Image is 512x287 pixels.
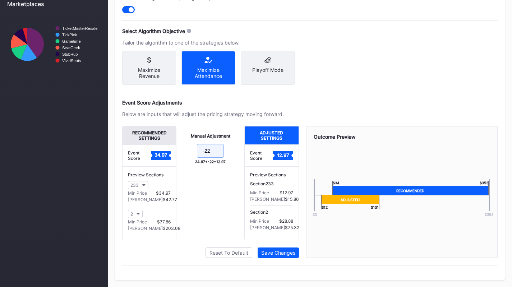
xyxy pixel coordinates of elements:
[209,250,248,256] div: Reset To Default
[62,46,80,50] text: SeatGeek
[302,212,327,217] div: $0
[371,204,379,209] div: $ 131
[128,190,147,196] div: Min Price
[163,197,177,202] div: $42.77
[195,159,226,164] div: 34.97 + -22 = 12.97
[250,218,269,224] div: Min Price
[280,190,293,195] div: $12.97
[128,67,170,79] div: Maximize Revenue
[279,218,293,224] div: $28.88
[332,181,340,186] div: $ 34
[258,247,299,258] button: Save Changes
[128,172,171,177] div: Preview Sections
[7,13,101,76] svg: Chart title
[128,181,148,189] button: 233
[250,172,293,177] div: Preview Sections
[157,219,171,224] div: $77.86
[285,196,299,202] div: $15.86
[154,152,167,158] text: 34.97
[480,181,489,186] div: $ 353
[250,225,285,230] div: [PERSON_NAME]
[206,247,252,258] button: Reset To Default
[246,67,289,73] div: Playoff Mode
[245,126,298,144] div: Adjusted Settings
[250,190,269,195] div: Min Price
[62,26,97,31] text: TicketMasterResale
[130,211,133,217] div: 2
[130,182,139,188] div: 233
[163,226,180,231] div: $203.08
[128,150,151,161] div: Event Score
[62,52,78,56] text: StubHub
[122,28,185,34] div: Select Algorithm Objective
[277,152,289,158] text: 12.97
[187,67,230,79] div: Maximize Attendance
[314,134,490,140] div: Outcome Preview
[321,204,328,209] div: $ 12
[128,226,163,231] div: [PERSON_NAME]
[122,99,498,106] div: Event Score Adjustments
[156,190,171,196] div: $34.97
[123,126,176,144] div: Recommended Settings
[62,33,77,37] text: TickPick
[250,209,293,215] div: Section 2
[62,39,81,43] text: Gametime
[191,133,230,139] div: Manual Adjustment
[122,40,284,46] div: Tailor the algorithm to one of the strategies below.
[250,196,285,202] div: [PERSON_NAME]
[250,181,293,186] div: Section 233
[7,0,101,8] div: Marketplaces
[332,186,489,195] div: Recommended
[250,150,273,161] div: Event Score
[122,111,284,117] div: Below are inputs that will adjust the pricing strategy moving forward.
[128,210,143,218] button: 2
[128,219,147,224] div: Min Price
[128,197,163,202] div: [PERSON_NAME]
[261,250,295,256] div: Save Changes
[476,212,502,217] div: $ 353
[285,225,299,230] div: $75.32
[321,195,379,204] div: Adjusted
[62,59,81,63] text: VividSeats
